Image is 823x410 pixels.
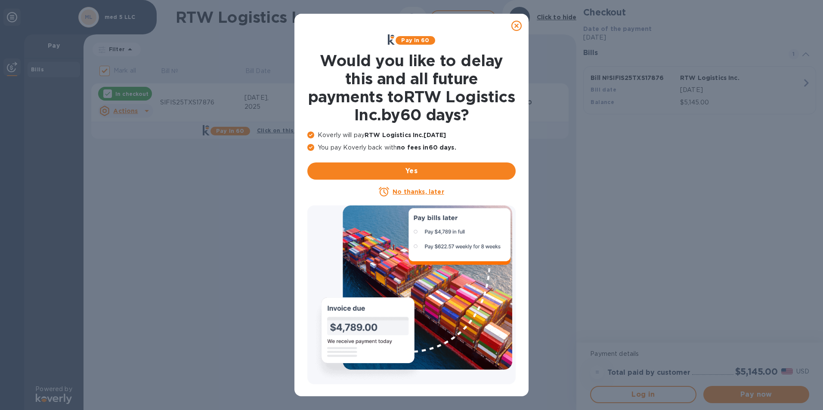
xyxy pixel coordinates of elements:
[314,166,509,176] span: Yes
[365,132,446,138] b: RTW Logistics Inc. [DATE]
[307,52,516,124] h1: Would you like to delay this and all future payments to RTW Logistics Inc. by 60 days ?
[401,37,429,43] b: Pay in 60
[307,162,516,180] button: Yes
[397,144,456,151] b: no fees in 60 days .
[307,131,516,140] p: Koverly will pay
[393,188,444,195] u: No thanks, later
[307,143,516,152] p: You pay Koverly back with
